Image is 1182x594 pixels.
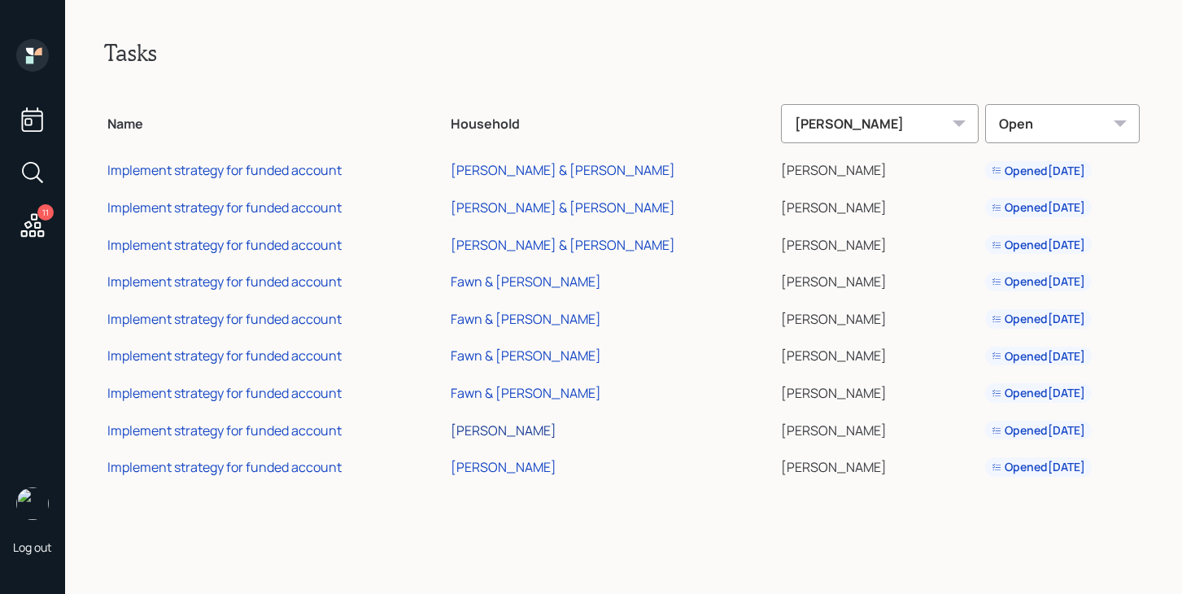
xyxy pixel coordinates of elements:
td: [PERSON_NAME] [778,260,982,298]
div: Opened [DATE] [992,273,1085,290]
img: michael-russo-headshot.png [16,487,49,520]
div: Implement strategy for funded account [107,236,342,254]
td: [PERSON_NAME] [778,298,982,335]
td: [PERSON_NAME] [778,224,982,261]
td: [PERSON_NAME] [778,372,982,409]
div: Implement strategy for funded account [107,421,342,439]
td: [PERSON_NAME] [778,150,982,187]
th: Household [447,93,777,150]
div: [PERSON_NAME] [451,421,556,439]
div: Opened [DATE] [992,422,1085,439]
div: [PERSON_NAME] & [PERSON_NAME] [451,161,675,179]
div: Implement strategy for funded account [107,310,342,328]
div: Fawn & [PERSON_NAME] [451,347,601,365]
div: [PERSON_NAME] [781,104,979,143]
div: [PERSON_NAME] & [PERSON_NAME] [451,236,675,254]
div: Fawn & [PERSON_NAME] [451,310,601,328]
div: Implement strategy for funded account [107,384,342,402]
div: Opened [DATE] [992,237,1085,253]
div: [PERSON_NAME] [451,458,556,476]
div: Implement strategy for funded account [107,347,342,365]
div: Opened [DATE] [992,163,1085,179]
td: [PERSON_NAME] [778,409,982,447]
div: Opened [DATE] [992,385,1085,401]
div: Opened [DATE] [992,311,1085,327]
div: Open [985,104,1140,143]
div: Implement strategy for funded account [107,273,342,290]
td: [PERSON_NAME] [778,335,982,373]
div: Opened [DATE] [992,348,1085,365]
div: [PERSON_NAME] & [PERSON_NAME] [451,199,675,216]
div: Log out [13,539,52,555]
div: Fawn & [PERSON_NAME] [451,273,601,290]
th: Name [104,93,447,150]
div: Fawn & [PERSON_NAME] [451,384,601,402]
div: Opened [DATE] [992,199,1085,216]
div: Implement strategy for funded account [107,161,342,179]
h2: Tasks [104,39,1143,67]
div: Opened [DATE] [992,459,1085,475]
div: Implement strategy for funded account [107,458,342,476]
div: Implement strategy for funded account [107,199,342,216]
div: 11 [37,204,54,221]
td: [PERSON_NAME] [778,186,982,224]
td: [PERSON_NAME] [778,446,982,483]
